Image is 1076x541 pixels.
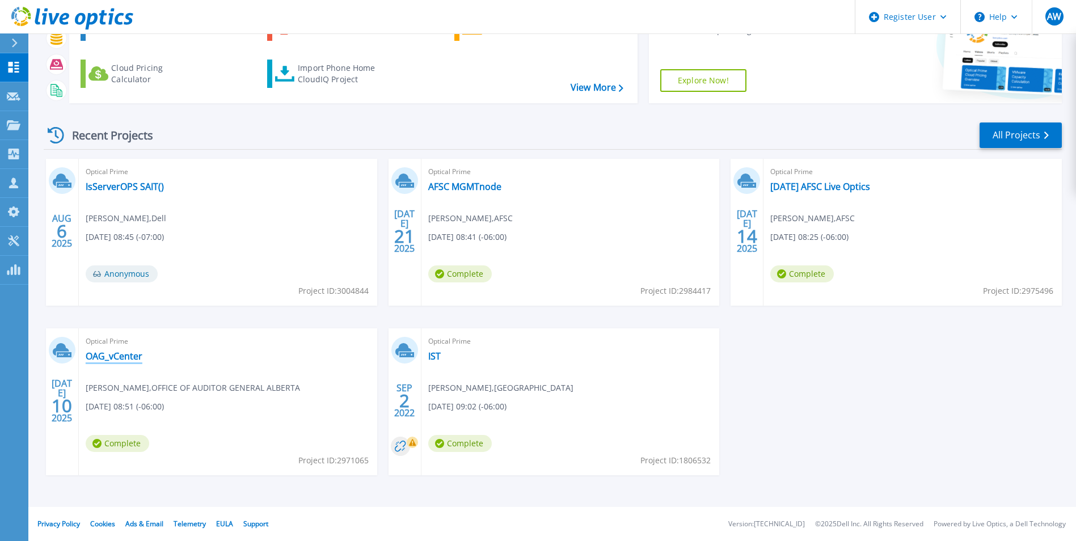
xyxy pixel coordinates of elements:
[394,380,415,421] div: SEP 2022
[428,400,507,413] span: [DATE] 09:02 (-06:00)
[86,166,370,178] span: Optical Prime
[770,166,1055,178] span: Optical Prime
[428,335,713,348] span: Optical Prime
[86,382,300,394] span: [PERSON_NAME] , OFFICE OF AUDITOR GENERAL ALBERTA
[640,454,711,467] span: Project ID: 1806532
[86,400,164,413] span: [DATE] 08:51 (-06:00)
[571,82,623,93] a: View More
[428,435,492,452] span: Complete
[428,265,492,282] span: Complete
[428,212,513,225] span: [PERSON_NAME] , AFSC
[428,166,713,178] span: Optical Prime
[428,382,573,394] span: [PERSON_NAME] , [GEOGRAPHIC_DATA]
[86,231,164,243] span: [DATE] 08:45 (-07:00)
[983,285,1053,297] span: Project ID: 2975496
[37,519,80,529] a: Privacy Policy
[86,212,166,225] span: [PERSON_NAME] , Dell
[770,265,834,282] span: Complete
[111,62,202,85] div: Cloud Pricing Calculator
[51,380,73,421] div: [DATE] 2025
[660,69,746,92] a: Explore Now!
[44,121,168,149] div: Recent Projects
[52,401,72,411] span: 10
[736,210,758,252] div: [DATE] 2025
[770,212,855,225] span: [PERSON_NAME] , AFSC
[399,396,410,405] span: 2
[51,210,73,252] div: AUG 2025
[298,285,369,297] span: Project ID: 3004844
[86,335,370,348] span: Optical Prime
[737,231,757,241] span: 14
[428,231,507,243] span: [DATE] 08:41 (-06:00)
[81,60,207,88] a: Cloud Pricing Calculator
[394,210,415,252] div: [DATE] 2025
[770,181,870,192] a: [DATE] AFSC Live Optics
[86,265,158,282] span: Anonymous
[728,521,805,528] li: Version: [TECHNICAL_ID]
[86,350,142,362] a: OAG_vCenter
[298,62,386,85] div: Import Phone Home CloudIQ Project
[86,181,164,192] a: IsServerOPS SAIT()
[428,181,501,192] a: AFSC MGMTnode
[815,521,923,528] li: © 2025 Dell Inc. All Rights Reserved
[90,519,115,529] a: Cookies
[980,122,1062,148] a: All Projects
[174,519,206,529] a: Telemetry
[86,435,149,452] span: Complete
[243,519,268,529] a: Support
[1047,12,1061,21] span: AW
[216,519,233,529] a: EULA
[934,521,1066,528] li: Powered by Live Optics, a Dell Technology
[640,285,711,297] span: Project ID: 2984417
[394,231,415,241] span: 21
[298,454,369,467] span: Project ID: 2971065
[770,231,849,243] span: [DATE] 08:25 (-06:00)
[428,350,441,362] a: IST
[57,226,67,236] span: 6
[125,519,163,529] a: Ads & Email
